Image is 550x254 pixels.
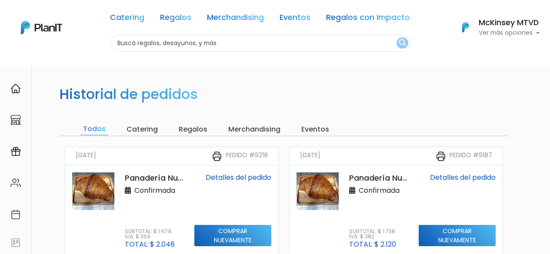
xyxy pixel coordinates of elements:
[299,123,332,135] input: Eventos
[206,172,271,182] a: Detalles del pedido
[125,229,175,234] p: Subtotal: $ 1.679
[349,241,396,248] p: Total: $ 2.120
[125,185,175,196] p: Confirmada
[124,123,160,135] input: Catering
[125,234,175,239] p: IVA: $ 369
[125,172,184,184] p: Panadería Nuevo Pocitos
[226,151,268,162] small: Pedido #9218
[10,115,21,125] img: marketplace-4ceaa7011d94191e9ded77b95e3339b90024bf715f7c57f8cf31f2d8c509eaba.svg
[10,209,21,220] img: calendar-87d922413cdce8b2cf7b7f5f62616a5cf9e4887200fb71536465627b3292af00.svg
[125,241,175,248] p: Total: $ 2.048
[176,123,210,135] input: Regalos
[194,225,271,247] input: Comprar nuevamente
[349,185,400,196] p: Confirmada
[226,123,283,135] input: Merchandising
[160,14,191,24] a: Regalos
[349,234,396,239] p: IVA: $ 382
[349,229,396,234] p: Subtotal: $ 1.738
[76,151,96,162] small: [DATE]
[110,35,410,52] input: Buscá regalos, desayunos, y más
[10,83,21,94] img: home-e721727adea9d79c4d83392d1f703f7f8bce08238fde08b1acbfd93340b81755.svg
[110,14,144,24] a: Catering
[212,151,222,162] img: printer-31133f7acbd7ec30ea1ab4a3b6864c9b5ed483bd8d1a339becc4798053a55bbc.svg
[300,151,320,162] small: [DATE]
[326,14,410,24] a: Regalos con Impacto
[479,19,540,27] h6: McKinsey MTVD
[10,146,21,157] img: campaigns-02234683943229c281be62815700db0a1741e53638e28bf9629b52c665b00959.svg
[21,21,62,34] img: PlanIt Logo
[399,39,406,47] img: search_button-432b6d5273f82d61273b3651a40e1bd1b912527efae98b1b7a1b2c0702e16a8d.svg
[479,30,540,36] p: Ver más opciones
[450,151,492,162] small: Pedido #9187
[436,151,446,162] img: printer-31133f7acbd7ec30ea1ab4a3b6864c9b5ed483bd8d1a339becc4798053a55bbc.svg
[280,14,310,24] a: Eventos
[10,178,21,188] img: people-662611757002400ad9ed0e3c099ab2801c6687ba6c219adb57efc949bc21e19d.svg
[297,172,339,210] img: thumb_WhatsApp_Image_2023-08-31_at_13.46.34.jpeg
[207,14,264,24] a: Merchandising
[349,172,409,184] p: Panadería Nuevo Pocitos
[430,172,496,182] a: Detalles del pedido
[72,172,114,210] img: thumb_WhatsApp_Image_2023-08-31_at_13.46.34.jpeg
[10,238,21,248] img: feedback-78b5a0c8f98aac82b08bfc38622c3050aee476f2c9584af64705fc4e61158814.svg
[456,18,475,37] img: PlanIt Logo
[60,86,198,102] h2: Historial de pedidos
[419,225,496,247] input: Comprar nuevamente
[451,16,540,39] button: PlanIt Logo McKinsey MTVD Ver más opciones
[80,123,108,135] input: Todos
